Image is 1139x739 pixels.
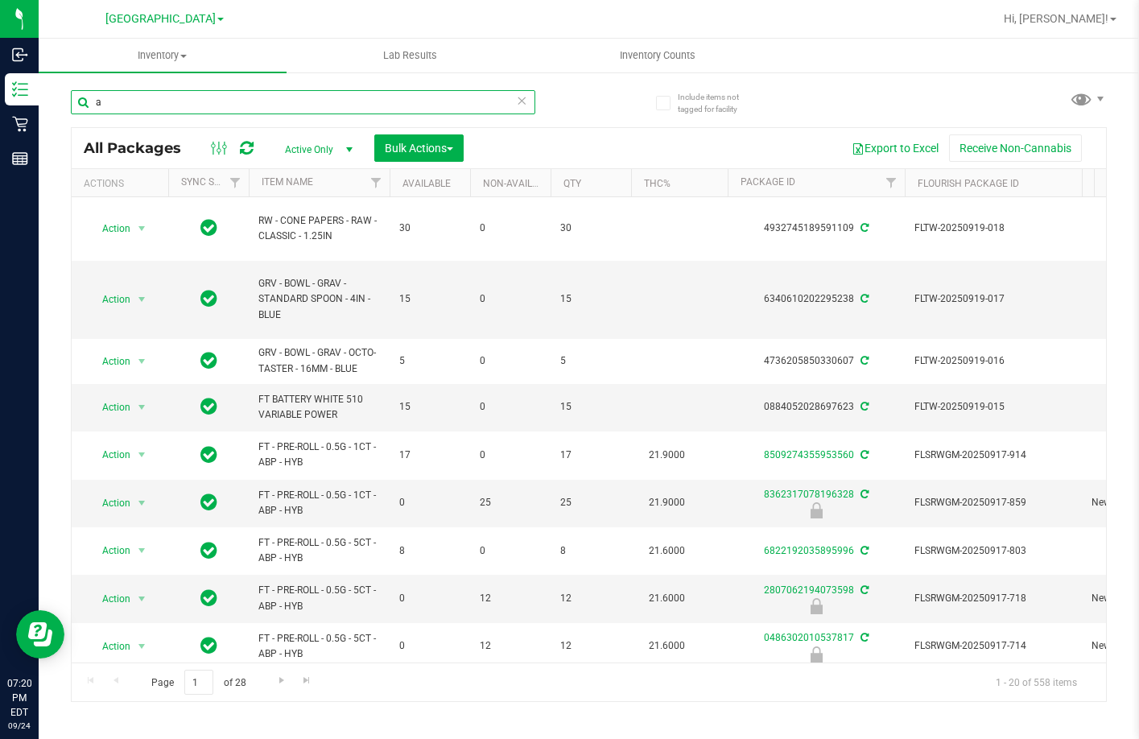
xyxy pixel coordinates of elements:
span: 1 - 20 of 558 items [983,670,1090,694]
span: 21.6000 [641,634,693,658]
span: 5 [560,353,621,369]
button: Receive Non-Cannabis [949,134,1082,162]
input: Search Package ID, Item Name, SKU, Lot or Part Number... [71,90,535,114]
span: 30 [399,221,460,236]
a: Inventory [39,39,287,72]
span: In Sync [200,539,217,562]
span: 12 [480,591,541,606]
span: 12 [560,591,621,606]
a: Sync Status [181,176,243,188]
input: 1 [184,670,213,695]
span: All Packages [84,139,197,157]
a: Available [402,178,451,189]
span: In Sync [200,634,217,657]
span: RW - CONE PAPERS - RAW - CLASSIC - 1.25IN [258,213,380,244]
span: FT - PRE-ROLL - 0.5G - 5CT - ABP - HYB [258,535,380,566]
a: 6822192035895996 [764,545,854,556]
a: Filter [222,169,249,196]
span: 21.9000 [641,491,693,514]
span: 8 [560,543,621,559]
span: GRV - BOWL - GRAV - OCTO-TASTER - 16MM - BLUE [258,345,380,376]
span: Sync from Compliance System [858,489,869,500]
span: In Sync [200,395,217,418]
span: 25 [560,495,621,510]
span: 0 [480,291,541,307]
span: In Sync [200,287,217,310]
span: Include items not tagged for facility [678,91,758,115]
span: 0 [480,448,541,463]
span: Sync from Compliance System [858,355,869,366]
div: Actions [84,178,162,189]
span: 15 [560,291,621,307]
a: Package ID [741,176,795,188]
span: 0 [480,221,541,236]
a: Item Name [262,176,313,188]
span: FLSRWGM-20250917-718 [914,591,1072,606]
a: 0486302010537817 [764,632,854,643]
span: Action [88,350,131,373]
span: Action [88,444,131,466]
iframe: Resource center [16,610,64,658]
div: Newly Received [725,646,907,663]
span: Action [88,396,131,419]
span: select [132,588,152,610]
span: [GEOGRAPHIC_DATA] [105,12,216,26]
span: select [132,396,152,419]
span: 0 [399,638,460,654]
span: Sync from Compliance System [858,545,869,556]
p: 09/24 [7,720,31,732]
span: Sync from Compliance System [858,449,869,460]
span: Action [88,288,131,311]
span: select [132,635,152,658]
a: 2807062194073598 [764,584,854,596]
span: Lab Results [361,48,459,63]
span: 0 [399,495,460,510]
p: 07:20 PM EDT [7,676,31,720]
span: 0 [480,353,541,369]
span: FLSRWGM-20250917-803 [914,543,1072,559]
span: 15 [560,399,621,415]
span: 30 [560,221,621,236]
a: 8509274355953560 [764,449,854,460]
div: 0884052028697623 [725,399,907,415]
span: Page of 28 [138,670,259,695]
span: FLSRWGM-20250917-859 [914,495,1072,510]
span: FLSRWGM-20250917-914 [914,448,1072,463]
a: Non-Available [483,178,555,189]
div: Newly Received [725,502,907,518]
a: 8362317078196328 [764,489,854,500]
span: FT BATTERY WHITE 510 VARIABLE POWER [258,392,380,423]
span: FLTW-20250919-015 [914,399,1072,415]
span: Sync from Compliance System [858,293,869,304]
span: 21.6000 [641,587,693,610]
span: In Sync [200,491,217,514]
div: 4736205850330607 [725,353,907,369]
span: Hi, [PERSON_NAME]! [1004,12,1108,25]
span: FT - PRE-ROLL - 0.5G - 1CT - ABP - HYB [258,488,380,518]
span: Action [88,539,131,562]
span: select [132,350,152,373]
span: FT - PRE-ROLL - 0.5G - 5CT - ABP - HYB [258,583,380,613]
span: FT - PRE-ROLL - 0.5G - 1CT - ABP - HYB [258,440,380,470]
span: 12 [480,638,541,654]
span: Action [88,635,131,658]
a: Go to the next page [270,670,293,692]
span: FLTW-20250919-017 [914,291,1072,307]
span: FLTW-20250919-018 [914,221,1072,236]
inline-svg: Inbound [12,47,28,63]
a: Flourish Package ID [918,178,1019,189]
span: Sync from Compliance System [858,632,869,643]
span: 0 [399,591,460,606]
a: THC% [644,178,671,189]
span: select [132,492,152,514]
span: 0 [480,399,541,415]
span: FLTW-20250919-016 [914,353,1072,369]
a: Inventory Counts [534,39,782,72]
span: 17 [560,448,621,463]
button: Export to Excel [841,134,949,162]
span: In Sync [200,217,217,239]
a: Filter [878,169,905,196]
span: 17 [399,448,460,463]
div: 4932745189591109 [725,221,907,236]
span: 25 [480,495,541,510]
